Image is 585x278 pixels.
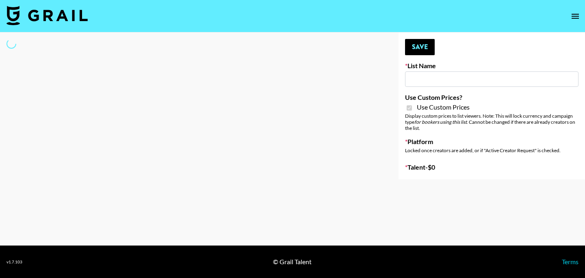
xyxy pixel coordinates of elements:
[6,6,88,25] img: Grail Talent
[405,93,578,101] label: Use Custom Prices?
[405,113,578,131] div: Display custom prices to list viewers. Note: This will lock currency and campaign type . Cannot b...
[562,258,578,265] a: Terms
[405,138,578,146] label: Platform
[414,119,467,125] em: for bookers using this list
[567,8,583,24] button: open drawer
[405,62,578,70] label: List Name
[405,163,578,171] label: Talent - $ 0
[405,147,578,153] div: Locked once creators are added, or if "Active Creator Request" is checked.
[6,259,22,265] div: v 1.7.103
[417,103,470,111] span: Use Custom Prices
[273,258,312,266] div: © Grail Talent
[405,39,435,55] button: Save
